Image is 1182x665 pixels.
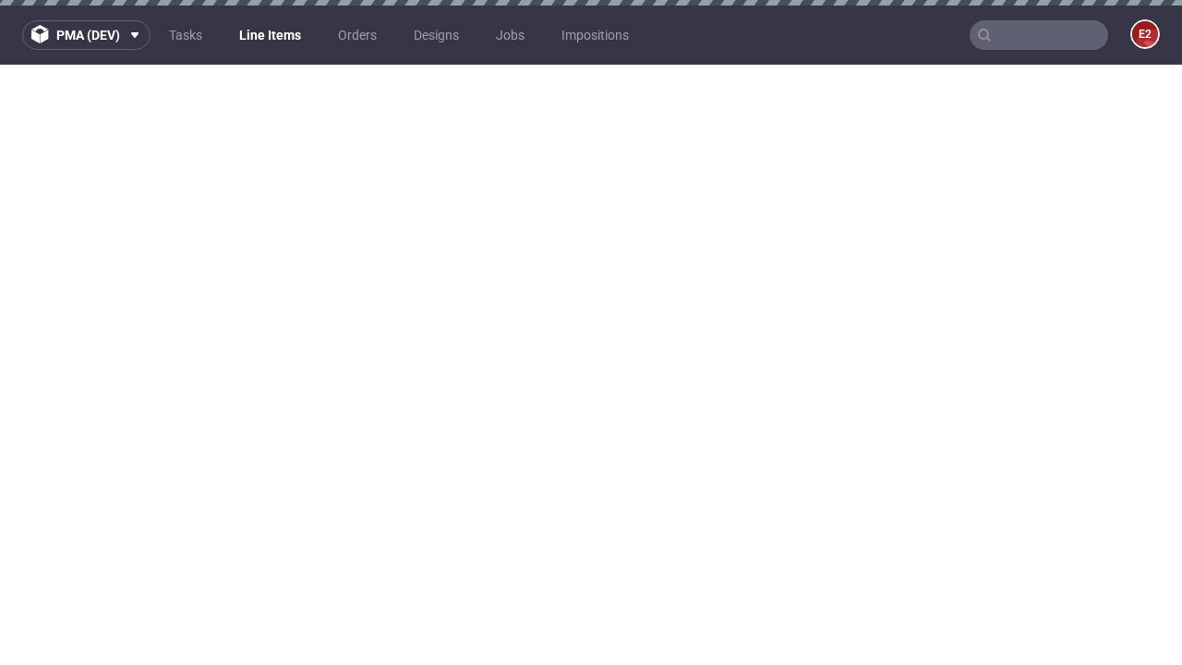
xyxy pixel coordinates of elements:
[1132,21,1158,47] figcaption: e2
[228,20,312,50] a: Line Items
[327,20,388,50] a: Orders
[22,20,151,50] button: pma (dev)
[56,29,120,42] span: pma (dev)
[403,20,470,50] a: Designs
[550,20,640,50] a: Impositions
[485,20,536,50] a: Jobs
[158,20,213,50] a: Tasks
